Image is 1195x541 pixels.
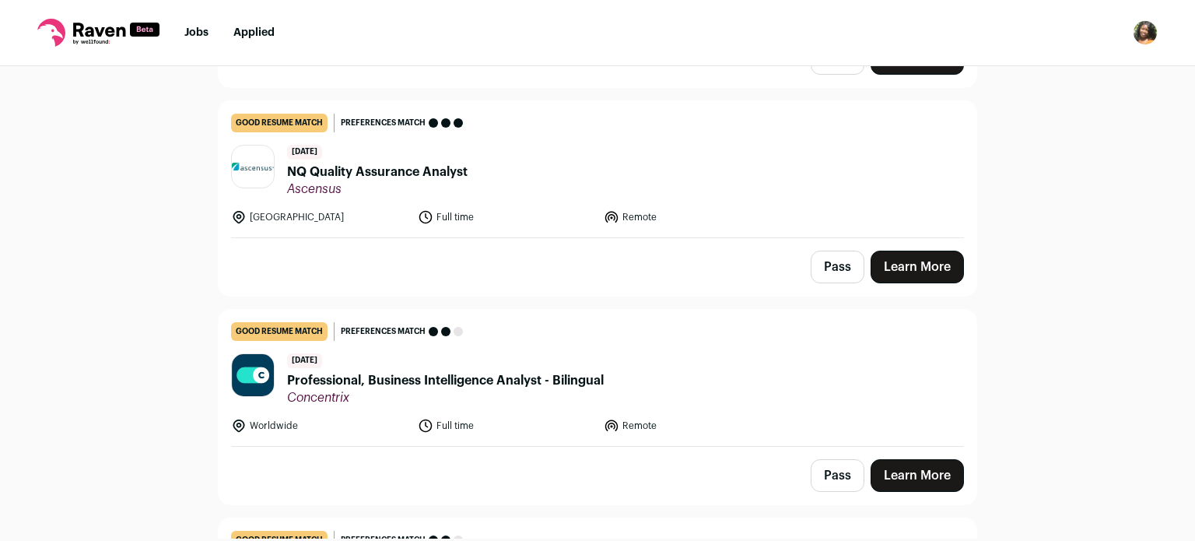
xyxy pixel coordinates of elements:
[231,114,328,132] div: good resume match
[219,310,976,446] a: good resume match Preferences match [DATE] Professional, Business Intelligence Analyst - Bilingua...
[219,101,976,237] a: good resume match Preferences match [DATE] NQ Quality Assurance Analyst Ascensus [GEOGRAPHIC_DATA...
[811,251,864,283] button: Pass
[287,353,322,368] span: [DATE]
[184,27,209,38] a: Jobs
[418,418,595,434] li: Full time
[233,27,275,38] a: Applied
[231,322,328,341] div: good resume match
[287,145,322,160] span: [DATE]
[287,390,604,406] span: Concentrix
[287,181,468,197] span: Ascensus
[418,209,595,225] li: Full time
[604,418,781,434] li: Remote
[811,459,864,492] button: Pass
[341,324,426,339] span: Preferences match
[1133,20,1158,45] img: 17173030-medium_jpg
[232,354,274,396] img: 93fb62333516e1268de1741fb4abe4223a7b4d3aba9a63060594fee34e7a8873.jpg
[341,115,426,131] span: Preferences match
[1133,20,1158,45] button: Open dropdown
[287,371,604,390] span: Professional, Business Intelligence Analyst - Bilingual
[604,209,781,225] li: Remote
[871,459,964,492] a: Learn More
[231,209,408,225] li: [GEOGRAPHIC_DATA]
[287,163,468,181] span: NQ Quality Assurance Analyst
[232,163,274,171] img: 7b96f3d47d2809748f986a1b423a3005ac4e0c8dab3e44a185c62a7ff6d9c2b7.jpg
[231,418,408,434] li: Worldwide
[871,251,964,283] a: Learn More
